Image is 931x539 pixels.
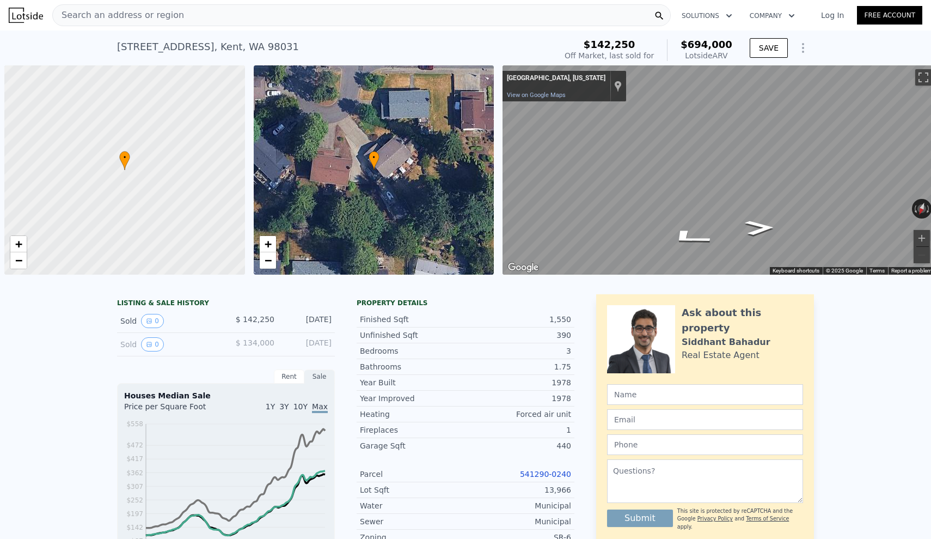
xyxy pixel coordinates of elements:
div: Municipal [465,500,571,511]
button: Company [741,6,804,26]
div: Sewer [360,516,465,527]
div: Forced air unit [465,409,571,420]
tspan: $417 [126,455,143,463]
a: Zoom out [10,252,27,269]
div: Bedrooms [360,346,465,356]
div: [STREET_ADDRESS] , Kent , WA 98031 [117,39,299,54]
path: Go Southwest [733,217,787,239]
div: [DATE] [283,337,332,352]
div: LISTING & SALE HISTORY [117,299,335,310]
div: Unfinished Sqft [360,330,465,341]
a: Open this area in Google Maps (opens a new window) [505,261,541,275]
span: © 2025 Google [826,268,863,274]
div: Sold [120,314,217,328]
div: Year Improved [360,393,465,404]
div: • [369,151,379,170]
div: Finished Sqft [360,314,465,325]
div: Price per Square Foot [124,401,226,419]
div: Houses Median Sale [124,390,328,401]
div: Fireplaces [360,425,465,435]
span: Search an address or region [53,9,184,22]
div: Sold [120,337,217,352]
div: 390 [465,330,571,341]
span: $ 134,000 [236,338,274,347]
a: Terms of Service [746,516,789,522]
div: [DATE] [283,314,332,328]
div: Heating [360,409,465,420]
button: View historical data [141,314,164,328]
path: Go Northeast [649,225,729,250]
tspan: $558 [126,420,143,428]
input: Email [607,409,803,430]
a: Log In [808,10,857,21]
button: Rotate counterclockwise [912,199,918,219]
tspan: $197 [126,510,143,518]
div: Rent [274,370,304,384]
div: [GEOGRAPHIC_DATA], [US_STATE] [507,74,605,83]
span: • [119,153,130,162]
a: Privacy Policy [697,516,733,522]
button: Show Options [792,37,814,59]
a: 541290-0240 [520,470,571,479]
button: Zoom out [914,247,930,263]
button: Reset the view [914,198,929,220]
span: + [15,237,22,251]
button: View historical data [141,337,164,352]
div: Lot Sqft [360,485,465,495]
a: Terms (opens in new tab) [869,268,885,274]
tspan: $362 [126,469,143,477]
span: 1Y [266,402,275,411]
div: Garage Sqft [360,440,465,451]
span: $694,000 [681,39,732,50]
tspan: $252 [126,496,143,504]
button: Zoom in [914,230,930,246]
button: Solutions [673,6,741,26]
tspan: $472 [126,441,143,449]
span: 3Y [279,402,289,411]
button: SAVE [750,38,788,58]
span: + [264,237,271,251]
span: $142,250 [584,39,635,50]
a: Show location on map [614,80,622,92]
span: Max [312,402,328,413]
div: Municipal [465,516,571,527]
div: Lotside ARV [681,50,732,61]
div: Ask about this property [682,305,803,336]
a: Zoom out [260,252,276,269]
a: View on Google Maps [507,92,566,99]
img: Google [505,261,541,275]
div: 1 [465,425,571,435]
span: − [264,253,271,267]
div: Year Built [360,377,465,388]
div: 3 [465,346,571,356]
div: Property details [357,299,574,307]
input: Phone [607,434,803,455]
div: Real Estate Agent [682,349,759,362]
div: Sale [304,370,335,384]
div: 13,966 [465,485,571,495]
div: 440 [465,440,571,451]
tspan: $142 [126,524,143,531]
a: Zoom in [260,236,276,252]
div: This site is protected by reCAPTCHA and the Google and apply. [677,507,803,531]
input: Name [607,384,803,405]
div: Bathrooms [360,361,465,372]
span: • [369,153,379,162]
div: • [119,151,130,170]
div: Parcel [360,469,465,480]
a: Free Account [857,6,922,25]
span: − [15,253,22,267]
a: Zoom in [10,236,27,252]
span: 10Y [293,402,308,411]
div: Water [360,500,465,511]
button: Keyboard shortcuts [773,267,819,275]
div: Siddhant Bahadur [682,336,770,349]
div: 1978 [465,393,571,404]
div: Off Market, last sold for [565,50,654,61]
span: $ 142,250 [236,315,274,324]
div: 1978 [465,377,571,388]
div: 1.75 [465,361,571,372]
img: Lotside [9,8,43,23]
div: 1,550 [465,314,571,325]
button: Submit [607,510,673,527]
